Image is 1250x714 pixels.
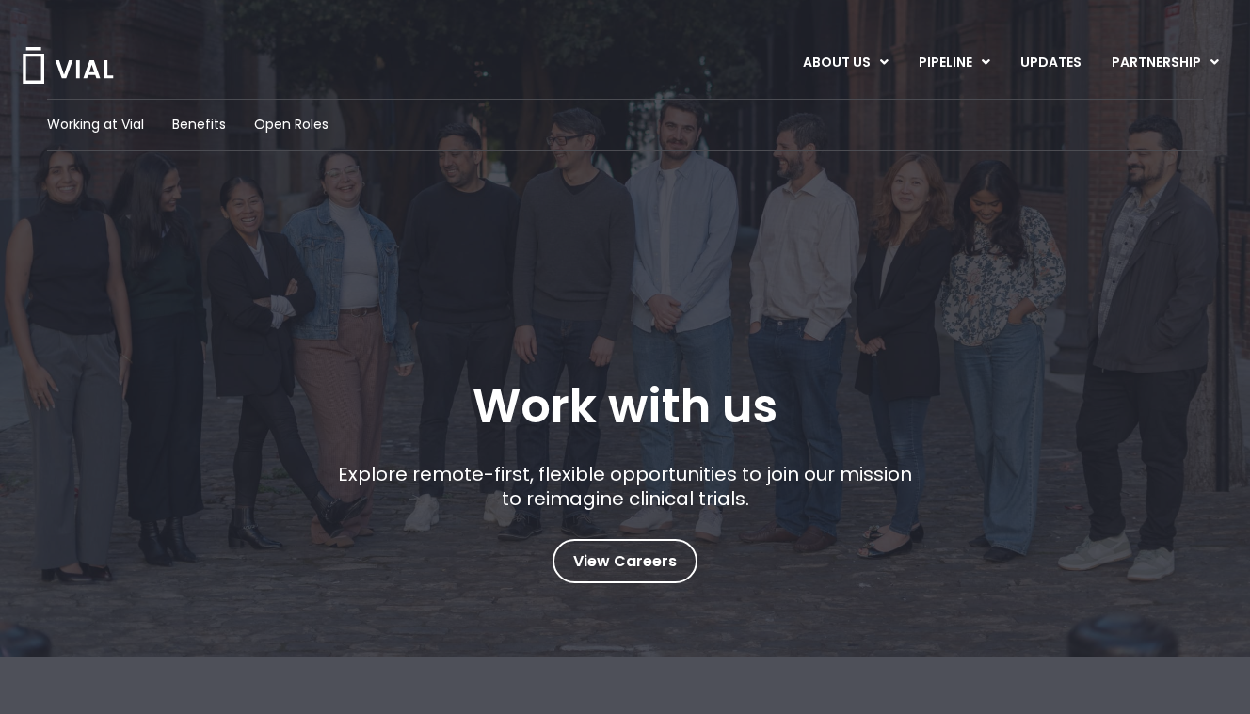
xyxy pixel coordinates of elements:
[331,462,920,511] p: Explore remote-first, flexible opportunities to join our mission to reimagine clinical trials.
[473,379,777,434] h1: Work with us
[788,47,903,79] a: ABOUT USMenu Toggle
[553,539,697,583] a: View Careers
[1097,47,1234,79] a: PARTNERSHIPMenu Toggle
[21,47,115,84] img: Vial Logo
[1005,47,1096,79] a: UPDATES
[904,47,1004,79] a: PIPELINEMenu Toggle
[47,115,144,135] a: Working at Vial
[573,549,677,574] span: View Careers
[172,115,226,135] a: Benefits
[254,115,329,135] a: Open Roles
